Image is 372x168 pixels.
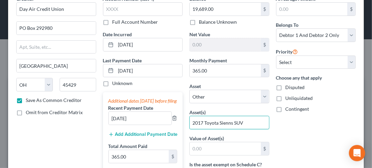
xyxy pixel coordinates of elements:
input: 0.00 [190,142,261,155]
span: Disputed [286,84,305,90]
label: Value of Asset(s) [189,135,224,142]
input: -- [109,112,172,125]
button: Add Additional Payment Date [108,132,178,137]
input: Specify... [190,116,269,129]
label: Balance Unknown [199,19,237,25]
div: Additional dates [DATE] before filing [108,98,178,104]
input: XXXX [103,2,183,16]
input: MM/DD/YYYY [116,64,183,77]
input: 0.00 [190,64,261,77]
label: Date Incurred [103,31,132,38]
input: 0.00 [190,38,261,51]
label: Total Amount Paid [108,143,148,150]
label: Asset(s) [189,109,206,116]
input: Apt, Suite, etc... [17,41,96,54]
div: $ [261,64,269,77]
span: Contingent [286,106,309,112]
label: Last Payment Date [103,57,142,64]
label: Monthly Payment [189,57,227,64]
div: $ [261,3,269,16]
input: 0.00 [109,150,169,163]
span: Omit from Creditor Matrix [26,109,83,115]
div: $ [347,3,355,16]
div: $ [169,150,177,163]
label: Full Account Number [112,19,158,25]
div: Open Intercom Messenger [349,145,365,161]
input: 0.00 [190,3,261,16]
label: Unknown [112,80,133,87]
span: Belongs To [276,22,299,28]
label: Net Value [189,31,210,38]
input: Enter city... [17,59,96,72]
label: Choose any that apply [276,74,356,81]
input: Enter zip... [60,78,96,91]
input: Enter address... [17,22,96,35]
label: Is the asset exempt on Schedule C? [189,161,269,168]
div: $ [261,38,269,51]
span: Unliquidated [286,95,313,101]
input: Search creditor by name... [16,2,96,16]
input: 0.00 [276,3,348,16]
label: Save As Common Creditor [26,97,82,104]
span: Asset [189,83,201,89]
div: $ [261,142,269,155]
label: Recent Payment Date [108,104,153,111]
label: Priority [276,47,298,56]
input: MM/DD/YYYY [116,38,183,51]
